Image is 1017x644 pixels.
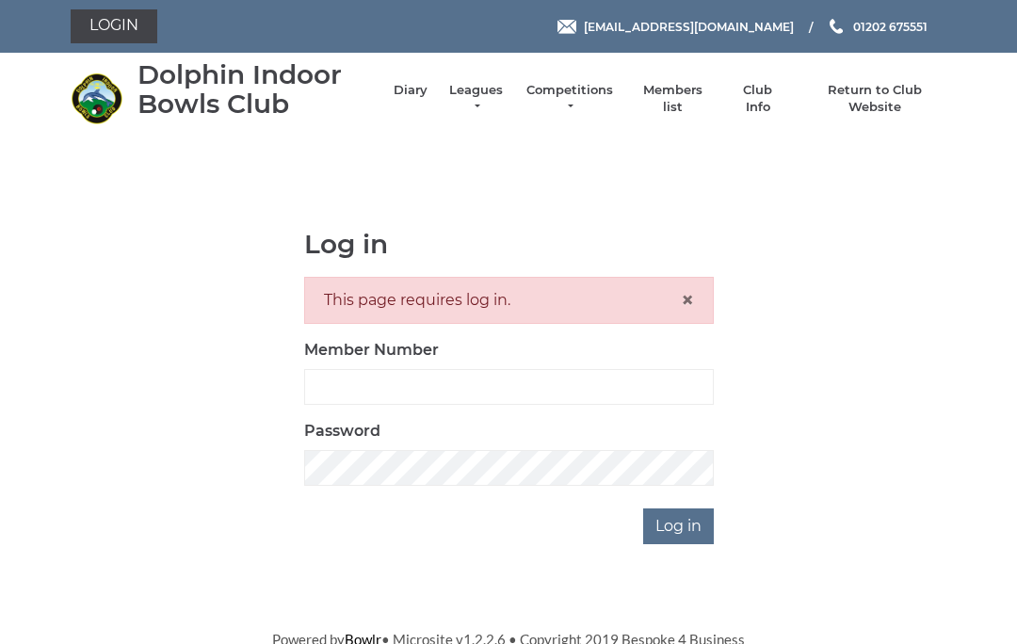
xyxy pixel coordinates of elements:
div: This page requires log in. [304,277,714,324]
a: Leagues [446,82,506,116]
img: Dolphin Indoor Bowls Club [71,72,122,124]
a: Email [EMAIL_ADDRESS][DOMAIN_NAME] [557,18,794,36]
label: Member Number [304,339,439,362]
div: Dolphin Indoor Bowls Club [137,60,375,119]
a: Return to Club Website [804,82,946,116]
a: Login [71,9,157,43]
img: Phone us [830,19,843,34]
button: Close [681,289,694,312]
a: Diary [394,82,428,99]
img: Email [557,20,576,34]
span: 01202 675551 [853,19,928,33]
a: Club Info [731,82,785,116]
a: Competitions [525,82,615,116]
h1: Log in [304,230,714,259]
input: Log in [643,508,714,544]
span: × [681,286,694,314]
label: Password [304,420,380,443]
span: [EMAIL_ADDRESS][DOMAIN_NAME] [584,19,794,33]
a: Phone us 01202 675551 [827,18,928,36]
a: Members list [633,82,711,116]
